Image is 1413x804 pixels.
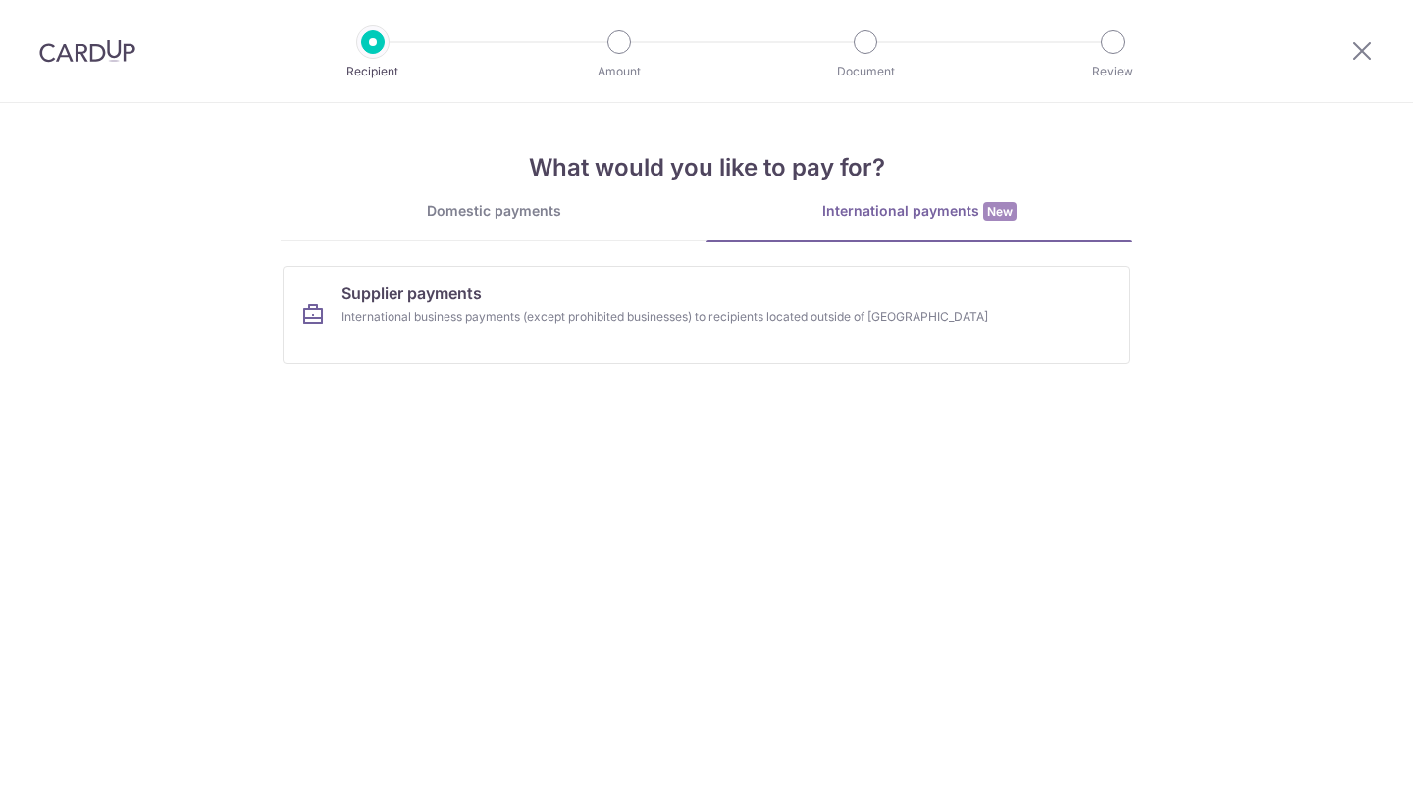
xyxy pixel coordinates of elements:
p: Review [1040,62,1185,81]
p: Document [793,62,938,81]
div: International business payments (except prohibited businesses) to recipients located outside of [... [341,307,1020,327]
img: CardUp [39,39,135,63]
a: Supplier paymentsInternational business payments (except prohibited businesses) to recipients loc... [283,266,1130,364]
span: Supplier payments [341,281,482,305]
p: Amount [547,62,692,81]
div: Domestic payments [281,201,706,221]
span: New [983,202,1017,221]
p: Recipient [300,62,445,81]
div: International payments [706,201,1132,222]
h4: What would you like to pay for? [281,150,1132,185]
